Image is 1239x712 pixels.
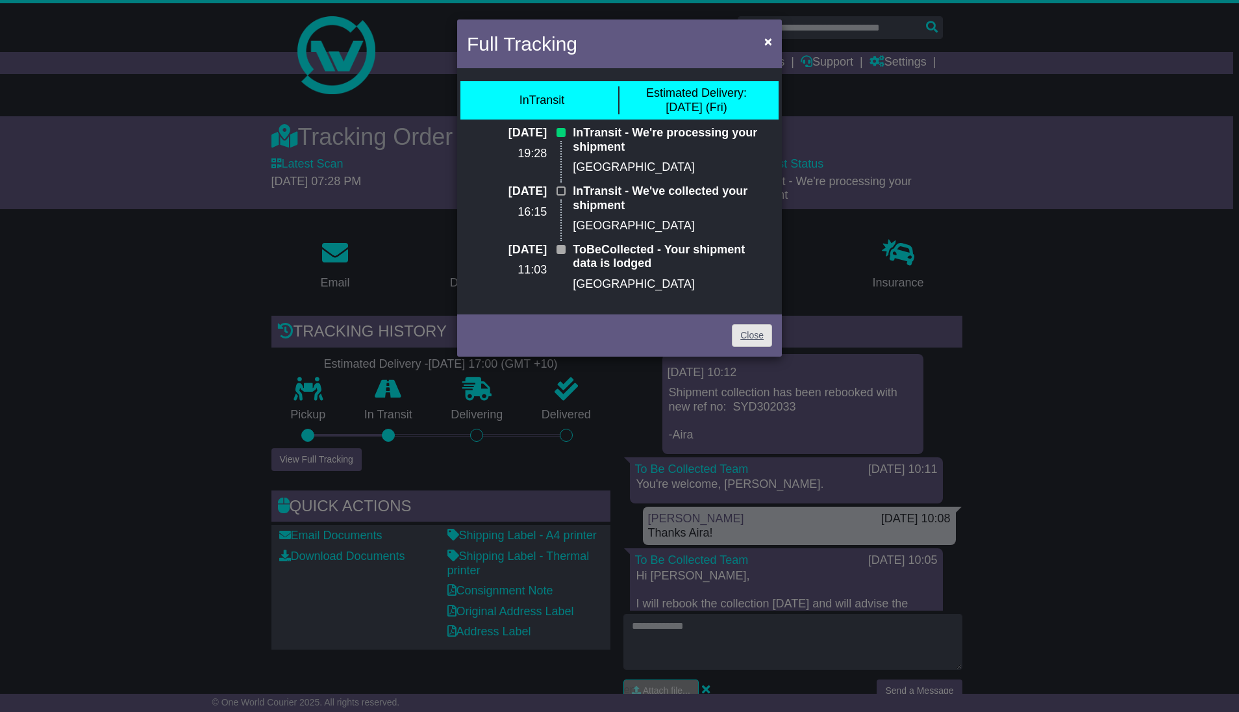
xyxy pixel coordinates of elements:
h4: Full Tracking [467,29,577,58]
p: [DATE] [467,126,547,140]
p: [DATE] [467,184,547,199]
p: InTransit - We're processing your shipment [573,126,772,154]
p: InTransit - We've collected your shipment [573,184,772,212]
p: [DATE] [467,243,547,257]
p: [GEOGRAPHIC_DATA] [573,219,772,233]
p: 11:03 [467,263,547,277]
span: Estimated Delivery: [646,86,747,99]
a: Close [732,324,772,347]
p: 16:15 [467,205,547,220]
span: × [764,34,772,49]
div: InTransit [519,94,564,108]
p: 19:28 [467,147,547,161]
div: [DATE] (Fri) [646,86,747,114]
p: ToBeCollected - Your shipment data is lodged [573,243,772,271]
p: [GEOGRAPHIC_DATA] [573,277,772,292]
button: Close [758,28,779,55]
p: [GEOGRAPHIC_DATA] [573,160,772,175]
